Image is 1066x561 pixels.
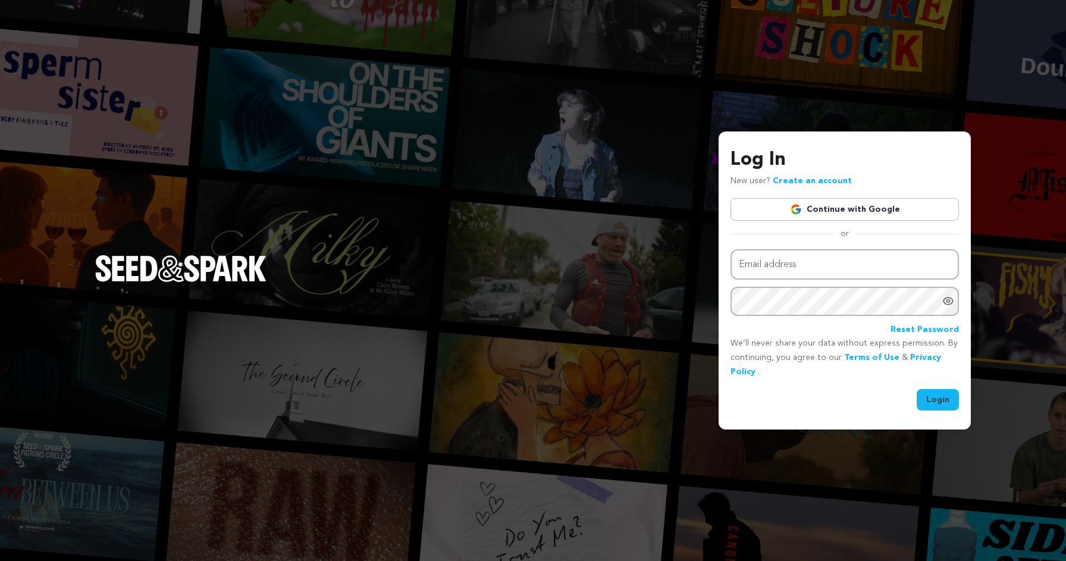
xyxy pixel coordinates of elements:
[790,203,802,215] img: Google logo
[730,337,959,379] p: We’ll never share your data without express permission. By continuing, you agree to our & .
[917,389,959,410] button: Login
[730,174,852,189] p: New user?
[730,198,959,221] a: Continue with Google
[730,249,959,280] input: Email address
[844,353,899,362] a: Terms of Use
[95,255,266,281] img: Seed&Spark Logo
[773,177,852,185] a: Create an account
[833,228,856,240] span: or
[891,323,959,337] a: Reset Password
[95,255,266,305] a: Seed&Spark Homepage
[730,146,959,174] h3: Log In
[730,353,941,376] a: Privacy Policy
[942,295,954,307] a: Show password as plain text. Warning: this will display your password on the screen.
